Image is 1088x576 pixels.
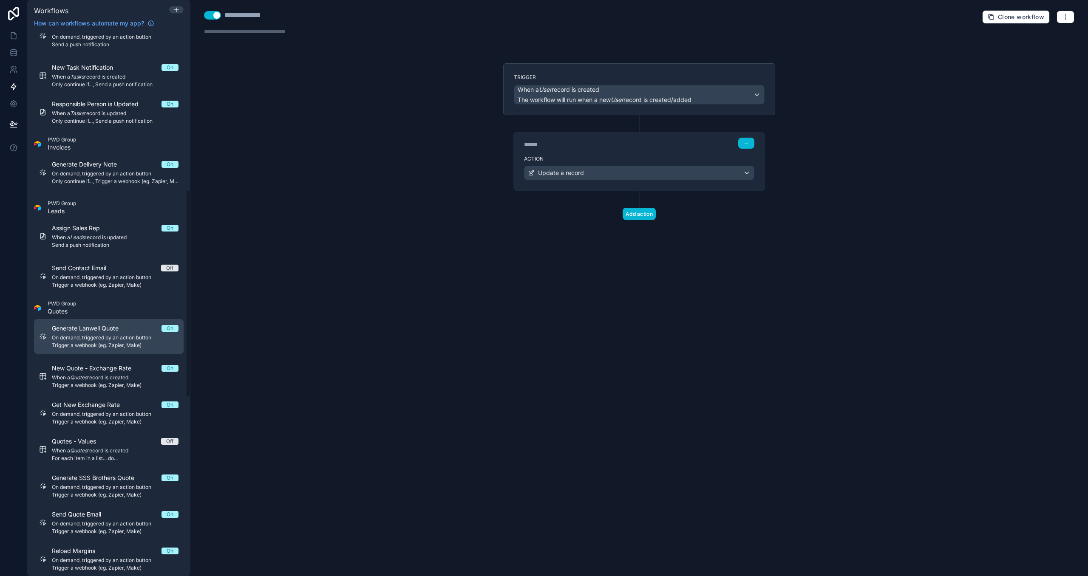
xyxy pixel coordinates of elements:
[982,10,1050,24] button: Clone workflow
[514,74,765,81] label: Trigger
[611,96,623,103] em: User
[518,85,599,94] span: When a record is created
[34,19,144,28] span: How can workflows automate my app?
[623,208,656,220] button: Add action
[998,13,1044,21] span: Clone workflow
[31,19,158,28] a: How can workflows automate my app?
[518,96,691,103] span: The workflow will run when a new record is created/added
[538,169,584,177] span: Update a record
[524,166,754,180] button: Update a record
[524,155,754,162] label: Action
[539,86,552,93] em: User
[514,85,765,104] button: When aUserrecord is createdThe workflow will run when a newUserrecord is created/added
[34,6,68,15] span: Workflows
